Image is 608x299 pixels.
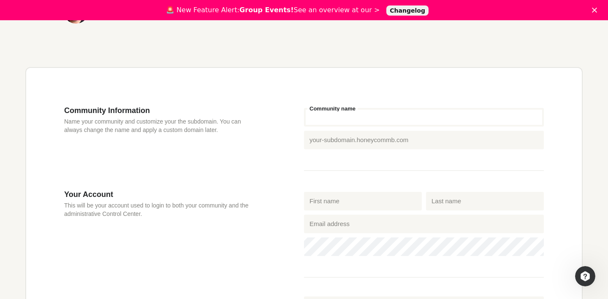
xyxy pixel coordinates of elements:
[323,36,545,42] p: Honeycommb: Getting started and what you get in 49 seconds
[304,108,544,127] input: Community name
[304,131,544,149] input: your-subdomain.honeycommb.com
[166,6,380,14] div: 🚨 New Feature Alert: See an overview at our >
[304,192,422,210] input: First name
[239,6,294,14] b: Group Events!
[64,106,253,115] h3: Community Information
[64,201,253,218] p: This will be your account used to login to both your community and the administrative Control Cen...
[304,215,544,233] input: Email address
[575,266,595,286] iframe: Intercom live chat
[386,5,429,16] a: Changelog
[307,106,358,111] label: Community name
[426,192,544,210] input: Last name
[64,117,253,134] p: Name your community and customize your the subdomain. You can always change the name and apply a ...
[64,190,253,199] h3: Your Account
[592,8,600,13] div: Close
